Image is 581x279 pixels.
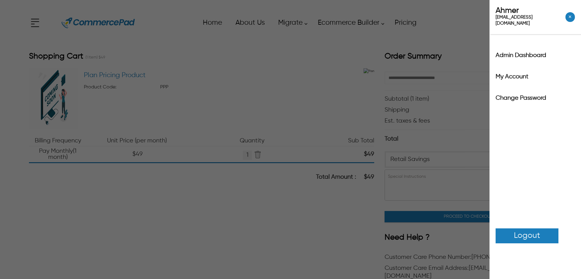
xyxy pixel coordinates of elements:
span: [EMAIL_ADDRESS][DOMAIN_NAME] [496,14,565,27]
span: Ahmer [496,8,565,14]
a: Change Password [490,95,575,101]
a: Admin Dashboard [490,52,575,59]
span: Logout [514,230,540,242]
a: My Account [490,74,575,80]
a: Logout [496,228,558,243]
label: Admin Dashboard [496,52,575,59]
label: My Account [496,74,575,80]
span: Close Right Menu Button [565,12,575,22]
label: Change Password [496,95,575,101]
